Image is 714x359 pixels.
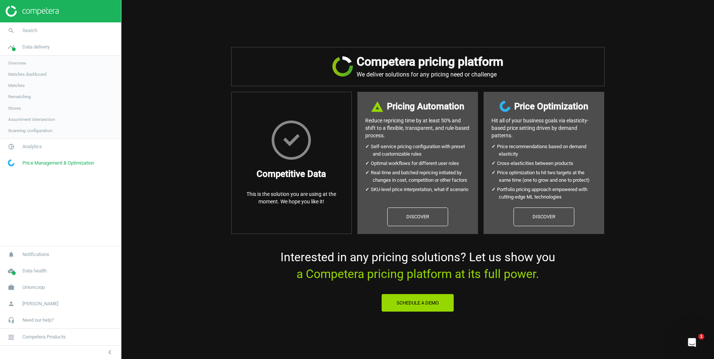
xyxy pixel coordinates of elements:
[4,247,18,262] i: notifications
[381,294,454,312] button: Schedule a Demo
[387,100,464,113] h3: Pricing Automation
[239,190,344,205] p: This is the solution you are using at the moment. We hope you like it!
[387,207,448,226] a: Discover
[22,251,49,258] span: Notifications
[4,140,18,154] i: pie_chart_outlined
[373,143,470,158] li: Self-service pricing configuration with preset and customizable rules
[357,71,503,78] p: We deliver solutions for any pricing need or challenge
[499,143,596,158] li: Price recommendations based on demand elasticity
[257,167,326,181] h3: Competitive Data
[499,160,596,167] li: Cross-elasticities between products
[8,94,31,100] span: Rematching
[4,40,18,54] i: timeline
[373,160,470,167] li: Optimal workflows for different user roles
[499,186,596,201] li: Portfolio pricing approach empowered with cutting-edge ML technologies
[4,313,18,327] i: headset_mic
[8,82,25,88] span: Matches
[22,143,42,150] span: Analytics
[365,117,470,139] p: Reduce repricing time by at least 50% and shift to a flexible, transparent, and rule-based process.
[8,71,47,77] span: Matches dashboard
[499,169,596,184] li: Price optimization to hit two targets at the same time (one to grow and one to protect)
[22,268,47,274] span: Data health
[100,347,119,357] button: chevron_left
[371,101,383,112] img: DI+PfHAOTJwAAAAASUVORK5CYII=
[8,60,26,66] span: Overview
[357,55,503,69] h2: Competera pricing platform
[514,100,588,113] h3: Price Optimization
[8,116,55,122] span: Assortment intersection
[500,101,510,112] img: wGWNvw8QSZomAAAAABJRU5ErkJggg==
[8,105,21,111] span: Stores
[698,334,704,340] span: 1
[373,186,470,193] li: SKU-level price interpretation, what-if scenario
[4,280,18,294] i: work
[6,6,59,17] img: ajHJNr6hYgQAAAAASUVORK5CYII=
[4,297,18,311] i: person
[22,160,94,166] span: Price Management & Optimization
[8,159,15,166] img: wGWNvw8QSZomAAAAABJRU5ErkJggg==
[22,284,45,291] span: Unioncoop
[683,334,701,352] iframe: Intercom live chat
[4,264,18,278] i: cloud_done
[22,27,37,34] span: Search
[297,267,539,281] span: a Competera pricing platform at its full power.
[22,44,50,50] span: Data delivery
[231,249,605,282] p: Interested in any pricing solutions? Let us show you
[332,56,353,77] img: JRVR7TKHubxRX4WiWFsHXLVQu3oYgKr0EdU6k5jjvBYYAAAAAElFTkSuQmCC
[105,348,114,357] i: chevron_left
[271,121,311,160] img: HxscrLsMTvcLXxPnqlhRQhRi+upeiQYiT7g7j1jdpu6T9n6zgWWHzG7gAAAABJRU5ErkJggg==
[22,334,66,340] span: Competera Products
[22,300,58,307] span: [PERSON_NAME]
[22,317,54,324] span: Need our help?
[4,24,18,38] i: search
[513,207,574,226] a: Discover
[491,117,596,139] p: Hit all of your business goals via elasticity- based price setting driven by demand patterns.
[373,169,470,184] li: Real-time and batched repricing initiated by changes in cost, competition or other factors
[8,128,52,134] span: Scanning configuration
